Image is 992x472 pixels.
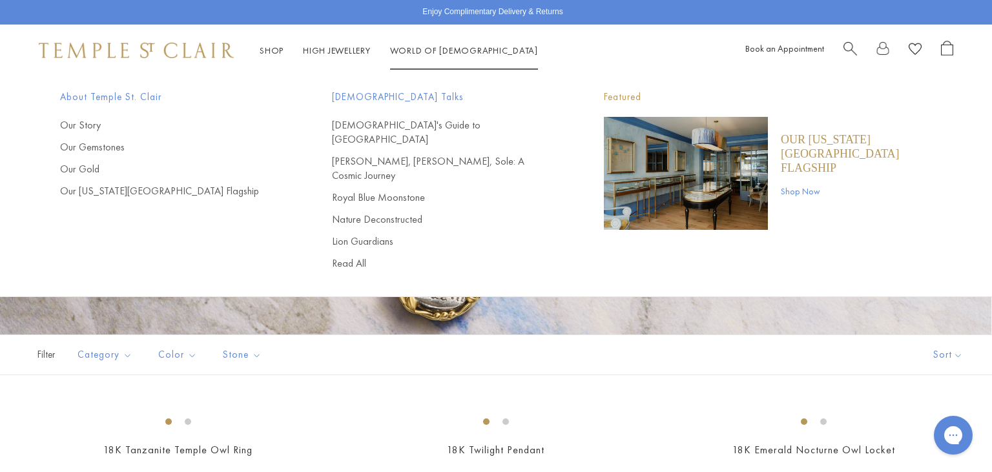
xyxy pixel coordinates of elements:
[332,234,552,249] a: Lion Guardians
[941,41,953,61] a: Open Shopping Bag
[60,140,280,154] a: Our Gemstones
[332,256,552,271] a: Read All
[447,443,544,457] a: 18K Twilight Pendant
[60,89,280,105] span: About Temple St. Clair
[260,43,538,59] nav: Main navigation
[60,162,280,176] a: Our Gold
[303,45,371,56] a: High JewelleryHigh Jewellery
[909,41,922,61] a: View Wishlist
[422,6,563,19] p: Enjoy Complimentary Delivery & Returns
[745,43,824,54] a: Book an Appointment
[149,340,207,369] button: Color
[781,132,932,175] a: Our [US_STATE][GEOGRAPHIC_DATA] Flagship
[152,347,207,363] span: Color
[927,411,979,459] iframe: Gorgias live chat messenger
[390,45,538,56] a: World of [DEMOGRAPHIC_DATA]World of [DEMOGRAPHIC_DATA]
[39,43,234,58] img: Temple St. Clair
[732,443,895,457] a: 18K Emerald Nocturne Owl Locket
[60,184,280,198] a: Our [US_STATE][GEOGRAPHIC_DATA] Flagship
[71,347,142,363] span: Category
[843,41,857,61] a: Search
[332,154,552,183] a: [PERSON_NAME], [PERSON_NAME], Sole: A Cosmic Journey
[260,45,284,56] a: ShopShop
[332,118,552,147] a: [DEMOGRAPHIC_DATA]'s Guide to [GEOGRAPHIC_DATA]
[213,340,271,369] button: Stone
[68,340,142,369] button: Category
[332,212,552,227] a: Nature Deconstructed
[604,89,932,105] p: Featured
[60,118,280,132] a: Our Story
[332,89,552,105] span: [DEMOGRAPHIC_DATA] Talks
[781,184,932,198] a: Shop Now
[904,335,992,375] button: Show sort by
[103,443,253,457] a: 18K Tanzanite Temple Owl Ring
[216,347,271,363] span: Stone
[332,190,552,205] a: Royal Blue Moonstone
